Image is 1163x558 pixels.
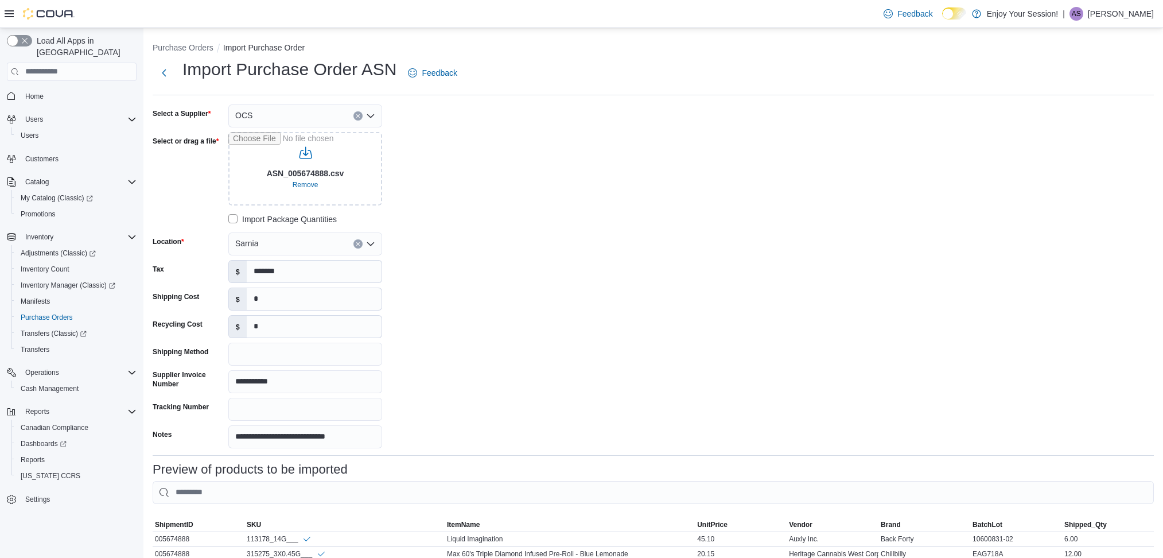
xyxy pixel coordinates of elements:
[16,421,93,435] a: Canadian Compliance
[353,239,363,249] button: Clear input
[11,452,141,468] button: Reports
[447,520,480,529] span: ItemName
[942,7,966,20] input: Dark Mode
[25,92,44,101] span: Home
[153,463,348,476] h3: Preview of products to be imported
[422,67,457,79] span: Feedback
[2,365,141,381] button: Operations
[16,278,137,292] span: Inventory Manager (Classic)
[155,520,193,529] span: ShipmentID
[16,453,49,467] a: Reports
[25,407,49,416] span: Reports
[21,493,55,506] a: Settings
[288,178,323,192] button: Clear selected files
[11,325,141,342] a: Transfers (Classic)
[25,115,43,124] span: Users
[153,292,199,301] label: Shipping Cost
[1062,518,1154,532] button: Shipped_Qty
[21,193,93,203] span: My Catalog (Classic)
[2,229,141,245] button: Inventory
[21,89,137,103] span: Home
[21,405,137,418] span: Reports
[21,366,64,379] button: Operations
[2,111,141,127] button: Users
[11,468,141,484] button: [US_STATE] CCRS
[21,405,54,418] button: Reports
[229,288,247,310] label: $
[970,532,1062,546] div: 10600831-02
[16,246,137,260] span: Adjustments (Classic)
[21,366,137,379] span: Operations
[1062,532,1154,546] div: 6.00
[21,492,137,506] span: Settings
[2,491,141,507] button: Settings
[7,83,137,538] nav: Complex example
[11,420,141,436] button: Canadian Compliance
[153,518,244,532] button: ShipmentID
[11,309,141,325] button: Purchase Orders
[16,437,137,451] span: Dashboards
[21,113,137,126] span: Users
[16,382,83,396] a: Cash Management
[1072,7,1081,21] span: AS
[153,137,219,146] label: Select or drag a file
[21,265,69,274] span: Inventory Count
[21,455,45,464] span: Reports
[11,342,141,358] button: Transfers
[16,129,137,142] span: Users
[16,191,98,205] a: My Catalog (Classic)
[16,382,137,396] span: Cash Management
[16,207,137,221] span: Promotions
[16,469,137,483] span: Washington CCRS
[16,191,137,205] span: My Catalog (Classic)
[247,520,261,529] span: SKU
[695,518,787,532] button: UnitPrice
[235,237,258,250] span: Sarnia
[787,532,878,546] div: Auxly Inc.
[16,327,91,340] a: Transfers (Classic)
[153,43,213,52] button: Purchase Orders
[21,249,96,258] span: Adjustments (Classic)
[2,174,141,190] button: Catalog
[11,190,141,206] a: My Catalog (Classic)
[25,495,50,504] span: Settings
[153,430,172,439] label: Notes
[987,7,1059,21] p: Enjoy Your Session!
[21,439,67,448] span: Dashboards
[697,520,728,529] span: UnitPrice
[11,277,141,293] a: Inventory Manager (Classic)
[244,518,445,532] button: SKU
[16,262,137,276] span: Inventory Count
[302,534,312,544] svg: Info
[16,294,137,308] span: Manifests
[153,109,211,118] label: Select a Supplier
[787,518,878,532] button: Vendor
[897,8,932,20] span: Feedback
[16,421,137,435] span: Canadian Compliance
[1088,7,1154,21] p: [PERSON_NAME]
[153,237,184,246] label: Location
[21,175,53,189] button: Catalog
[16,246,100,260] a: Adjustments (Classic)
[1069,7,1083,21] div: Amarjit Singh
[878,518,970,532] button: Brand
[445,518,695,532] button: ItemName
[21,90,48,103] a: Home
[23,8,75,20] img: Cova
[21,113,48,126] button: Users
[353,111,363,121] button: Clear input
[445,532,695,546] div: Liquid Imagination
[16,311,137,324] span: Purchase Orders
[21,230,58,244] button: Inventory
[16,129,43,142] a: Users
[16,343,137,356] span: Transfers
[25,232,53,242] span: Inventory
[21,313,73,322] span: Purchase Orders
[878,532,970,546] div: Back Forty
[153,402,209,412] label: Tracking Number
[366,239,375,249] button: Open list of options
[153,370,224,389] label: Supplier Invoice Number
[11,127,141,144] button: Users
[21,281,115,290] span: Inventory Manager (Classic)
